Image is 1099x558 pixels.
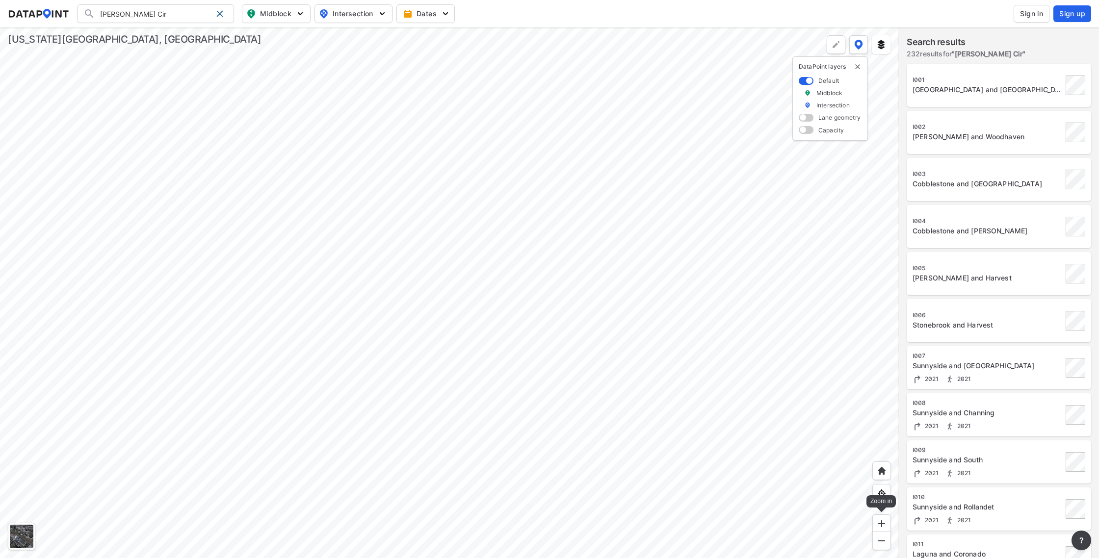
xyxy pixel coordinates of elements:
[913,123,1063,131] div: I002
[913,320,1063,330] div: Stonebrook and Harvest
[314,4,392,23] button: Intersection
[922,469,939,477] span: 2021
[319,8,386,20] span: Intersection
[295,9,305,19] img: 5YPKRKmlfpI5mqlR8AD95paCi+0kK1fRFDJSaMmawlwaeJcJwk9O2fotCW5ve9gAAAAASUVORK5CYII=
[955,516,971,524] span: 2021
[242,4,311,23] button: Midblock
[922,422,939,430] span: 2021
[913,264,1063,272] div: I005
[872,461,891,480] div: Home
[913,455,1063,465] div: Sunnyside and South
[377,9,387,19] img: 5YPKRKmlfpI5mqlR8AD95paCi+0kK1fRFDJSaMmawlwaeJcJwk9O2fotCW5ve9gAAAAASUVORK5CYII=
[913,446,1063,454] div: I009
[1012,5,1051,23] a: Sign in
[8,32,261,46] div: [US_STATE][GEOGRAPHIC_DATA], [GEOGRAPHIC_DATA]
[831,40,841,50] img: +Dz8AAAAASUVORK5CYII=
[403,9,413,19] img: calendar-gold.39a51dde.svg
[827,35,845,54] div: Polygon tool
[818,113,861,122] label: Lane geometry
[913,179,1063,189] div: Cobblestone and Stonebrook
[8,9,69,19] img: dataPointLogo.9353c09d.svg
[816,101,850,109] label: Intersection
[1077,534,1085,546] span: ?
[318,8,330,20] img: map_pin_int.54838e6b.svg
[913,352,1063,360] div: I007
[955,469,971,477] span: 2021
[246,8,304,20] span: Midblock
[8,523,35,550] div: Toggle basemap
[913,217,1063,225] div: I004
[913,170,1063,178] div: I003
[955,375,971,382] span: 2021
[913,421,922,431] img: Turning count
[913,468,922,478] img: Turning count
[1051,5,1091,22] a: Sign up
[913,76,1063,84] div: I001
[952,50,1025,58] span: " [PERSON_NAME] Cir "
[877,536,887,546] img: MAAAAAElFTkSuQmCC
[922,516,939,524] span: 2021
[396,4,455,23] button: Dates
[913,540,1063,548] div: I011
[804,101,811,109] img: marker_Intersection.6861001b.svg
[245,8,257,20] img: map_pin_mid.602f9df1.svg
[955,422,971,430] span: 2021
[913,273,1063,283] div: Nathan and Harvest
[95,6,212,22] input: Search
[804,89,811,97] img: marker_Midblock.5ba75e30.svg
[913,515,922,525] img: Turning count
[945,468,955,478] img: Pedestrian count
[945,421,955,431] img: Pedestrian count
[945,515,955,525] img: Pedestrian count
[913,361,1063,371] div: Sunnyside and 25th East
[913,374,922,384] img: Turning count
[854,40,863,50] img: data-point-layers.37681fc9.svg
[1014,5,1049,23] button: Sign in
[913,502,1063,512] div: Sunnyside and Rollandet
[922,375,939,382] span: 2021
[405,9,448,19] span: Dates
[913,408,1063,418] div: Sunnyside and Channing
[876,40,886,50] img: layers.ee07997e.svg
[945,374,955,384] img: Pedestrian count
[1059,9,1085,19] span: Sign up
[872,35,890,54] button: External layers
[913,132,1063,142] div: Nathan and Woodhaven
[913,399,1063,407] div: I008
[907,35,1025,49] label: Search results
[877,488,887,498] img: zeq5HYn9AnE9l6UmnFLPAAAAAElFTkSuQmCC
[872,484,891,503] div: View my location
[799,63,862,71] p: DataPoint layers
[854,63,862,71] img: close-external-leyer.3061a1c7.svg
[1072,531,1091,550] button: more
[818,126,844,134] label: Capacity
[441,9,450,19] img: 5YPKRKmlfpI5mqlR8AD95paCi+0kK1fRFDJSaMmawlwaeJcJwk9O2fotCW5ve9gAAAAASUVORK5CYII=
[854,63,862,71] button: delete
[913,226,1063,236] div: Cobblestone and Nathan
[1020,9,1043,19] span: Sign in
[877,466,887,476] img: +XpAUvaXAN7GudzAAAAAElFTkSuQmCC
[913,311,1063,319] div: I006
[849,35,868,54] button: DataPoint layers
[913,85,1063,95] div: Stonebrook and Woodhaven
[212,6,228,22] div: Clear search
[877,519,887,529] img: ZvzfEJKXnyWIrJytrsY285QMwk63cM6Drc+sIAAAAASUVORK5CYII=
[913,493,1063,501] div: I010
[907,49,1025,59] label: 232 results for
[816,89,842,97] label: Midblock
[1053,5,1091,22] button: Sign up
[818,76,839,85] label: Default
